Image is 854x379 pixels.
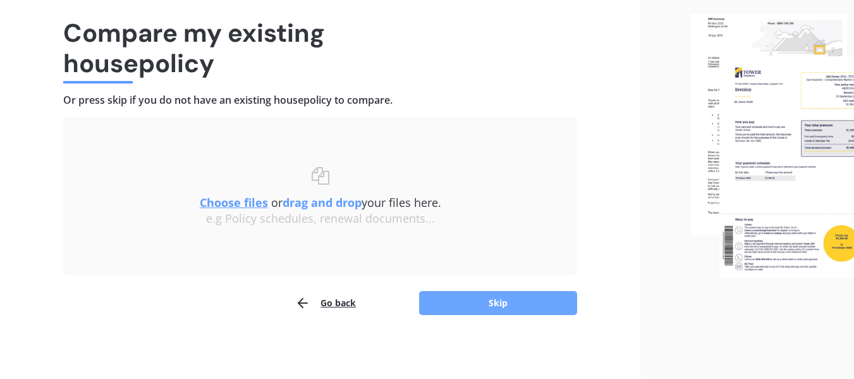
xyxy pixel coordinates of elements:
[88,212,552,226] div: e.g Policy schedules, renewal documents...
[691,14,854,277] img: files.webp
[200,195,268,210] u: Choose files
[283,195,362,210] b: drag and drop
[200,195,441,210] span: or your files here.
[63,94,577,107] h4: Or press skip if you do not have an existing house policy to compare.
[63,18,577,78] h1: Compare my existing house policy
[295,290,356,316] button: Go back
[419,291,577,315] button: Skip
